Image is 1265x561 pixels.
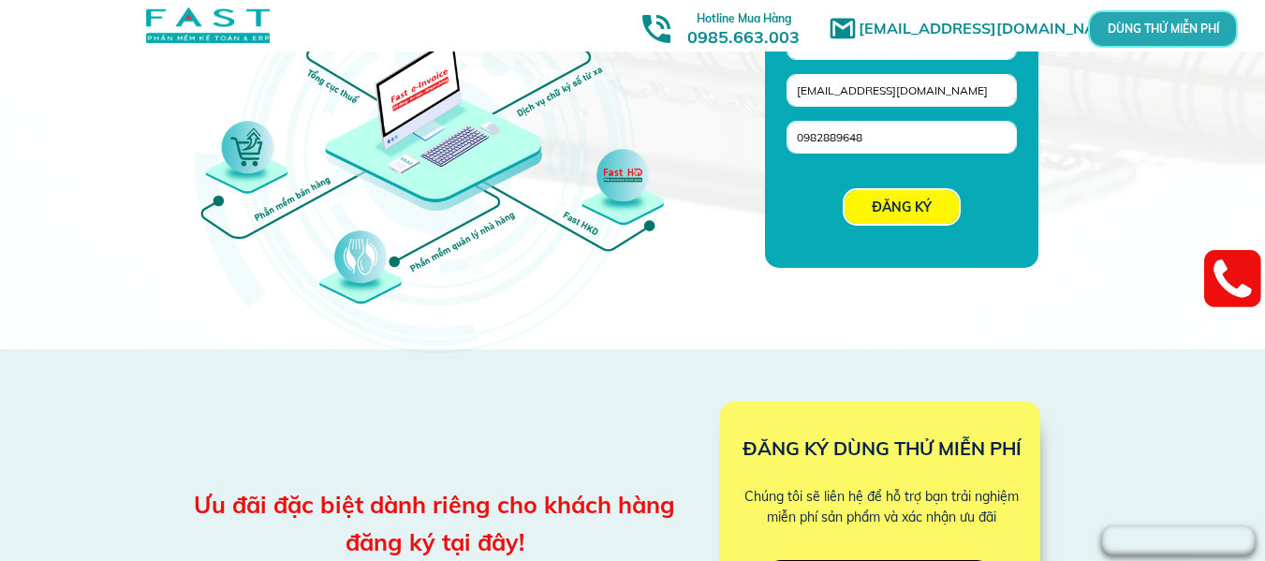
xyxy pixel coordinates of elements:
[1096,14,1230,45] p: DÙNG THỬ MIỄN PHÍ
[792,75,1011,106] input: Email
[190,486,679,561] div: Ưu đãi đặc biệt dành riêng cho khách hàng đăng ký tại đây!
[845,190,959,224] p: ĐĂNG KÝ
[859,17,1135,41] h1: [EMAIL_ADDRESS][DOMAIN_NAME]
[739,486,1024,528] div: Chúng tôi sẽ liên hệ để hỗ trợ bạn trải nghiệm miễn phí sản phẩm và xác nhận ưu đãi
[697,11,791,25] span: Hotline Mua Hàng
[667,7,820,47] h3: 0985.663.003
[792,122,1011,153] input: Số điện thoại
[708,434,1056,464] h3: ĐĂNG KÝ DÙNG THỬ MIỄN PHÍ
